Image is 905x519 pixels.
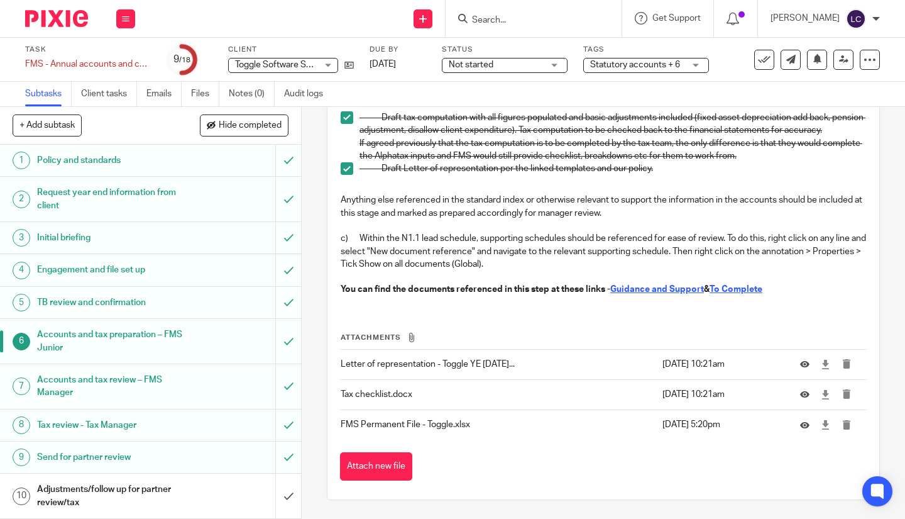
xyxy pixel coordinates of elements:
[81,82,137,106] a: Client tasks
[25,58,151,70] div: FMS - Annual accounts and corporation tax - December 2024
[359,111,866,137] p: - Draft tax computation with all figures populated and basic adjustments included (fixed asset de...
[652,14,701,23] span: Get Support
[13,333,30,350] div: 6
[13,262,30,279] div: 4
[235,60,363,69] span: Toggle Software Services UK Ltd
[583,45,709,55] label: Tags
[341,285,610,294] strong: You can find the documents referenced in this step at these links -
[471,15,584,26] input: Search
[37,371,188,403] h1: Accounts and tax review – FMS Manager
[370,45,426,55] label: Due by
[610,285,704,294] a: Guidance and Support
[37,151,188,170] h1: Policy and standards
[13,488,30,505] div: 10
[340,452,412,481] button: Attach new file
[662,358,782,371] p: [DATE] 10:21am
[13,152,30,169] div: 1
[219,121,282,131] span: Hide completed
[13,449,30,466] div: 9
[37,325,188,357] h1: Accounts and tax preparation – FMS Junior
[662,388,782,401] p: [DATE] 10:21am
[341,232,866,271] p: c) Within the N1.1 lead schedule, supporting schedules should be referenced for ease of review. T...
[284,82,332,106] a: Audit logs
[37,416,188,435] h1: Tax review - Tax Manager
[13,229,30,247] div: 3
[37,228,188,247] h1: Initial briefing
[590,60,680,69] span: Statutory accounts + 6
[37,448,188,467] h1: Send for partner review
[13,416,30,434] div: 8
[710,285,762,294] a: To Complete
[37,260,188,279] h1: Engagement and file set up
[37,183,188,215] h1: Request year end information from client
[228,45,354,55] label: Client
[179,57,190,64] small: /18
[191,82,219,106] a: Files
[341,418,655,431] p: FMS Permanent File - Toggle.xlsx
[146,82,182,106] a: Emails
[359,137,866,163] p: If agreed previously that the tax computation is to be completed by the tax team, the only differ...
[25,58,151,70] div: FMS - Annual accounts and corporation tax - [DATE]
[341,388,655,401] p: Tax checklist.docx
[846,9,866,29] img: svg%3E
[13,294,30,311] div: 5
[13,114,82,136] button: + Add subtask
[25,10,88,27] img: Pixie
[771,12,840,25] p: [PERSON_NAME]
[200,114,288,136] button: Hide completed
[37,480,188,512] h1: Adjustments/follow up for partner review/tax
[821,419,830,432] a: Download
[13,377,30,395] div: 7
[173,52,190,67] div: 9
[821,388,830,401] a: Download
[359,162,866,175] p: - Draft Letter of representation per the linked templates and our policy.
[821,358,830,371] a: Download
[341,194,866,220] p: Anything else referenced in the standard index or otherwise relevant to support the information i...
[442,45,568,55] label: Status
[662,418,782,431] p: [DATE] 5:20pm
[25,82,72,106] a: Subtasks
[449,60,493,69] span: Not started
[37,293,188,312] h1: TB review and confirmation
[341,358,655,371] p: Letter of representation - Toggle YE [DATE]...
[341,334,401,341] span: Attachments
[25,45,151,55] label: Task
[13,191,30,208] div: 2
[370,60,396,69] span: [DATE]
[704,285,710,294] strong: &
[229,82,275,106] a: Notes (0)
